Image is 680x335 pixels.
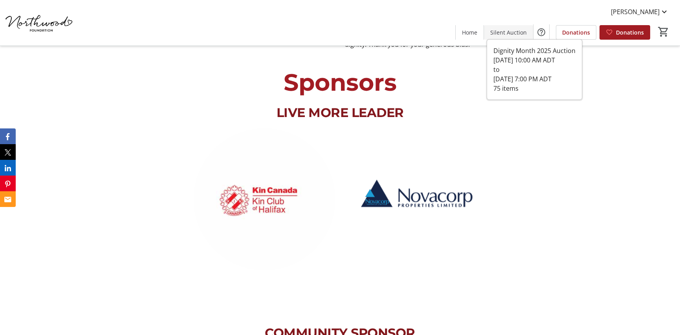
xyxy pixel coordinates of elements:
[605,5,675,18] button: [PERSON_NAME]
[493,55,576,65] div: [DATE] 10:00 AM ADT
[493,46,576,55] div: Dignity Month 2025 Auction
[490,28,527,37] span: Silent Auction
[456,25,484,40] a: Home
[616,28,644,37] span: Donations
[493,65,576,74] div: to
[656,25,671,39] button: Cart
[462,28,477,37] span: Home
[533,24,549,40] button: Help
[611,7,660,16] span: [PERSON_NAME]
[493,84,576,93] div: 75 items
[118,103,562,122] p: LIVE MORE LEADER
[345,128,486,270] img: logo
[556,25,596,40] a: Donations
[5,3,75,42] img: Northwood Foundation's Logo
[283,68,396,97] span: Sponsors
[493,74,576,84] div: [DATE] 7:00 PM ADT
[562,28,590,37] span: Donations
[194,128,335,270] img: logo
[599,25,650,40] a: Donations
[484,25,533,40] a: Silent Auction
